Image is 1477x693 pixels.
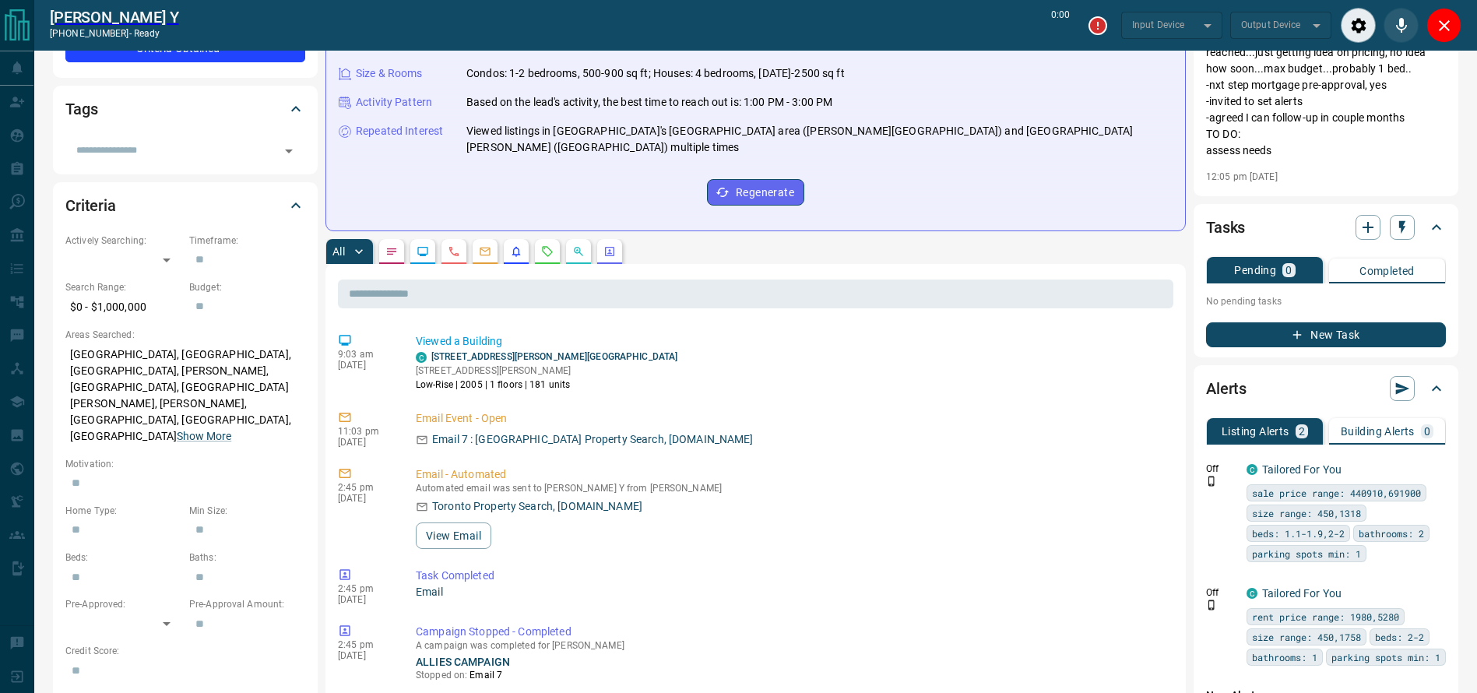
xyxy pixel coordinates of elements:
p: Search Range: [65,280,181,294]
p: Email 7 : [GEOGRAPHIC_DATA] Property Search, [DOMAIN_NAME] [432,431,754,448]
div: condos.ca [1247,464,1257,475]
p: Motivation: [65,457,305,471]
button: Regenerate [707,179,804,206]
div: condos.ca [416,352,427,363]
p: All [332,246,345,257]
p: Pre-Approval Amount: [189,597,305,611]
p: Stopped on: [416,668,1167,682]
p: [STREET_ADDRESS][PERSON_NAME] [416,364,677,378]
button: Open [278,140,300,162]
h2: Tags [65,97,97,121]
svg: Push Notification Only [1206,600,1217,610]
p: Pre-Approved: [65,597,181,611]
p: No pending tasks [1206,290,1446,313]
p: Campaign Stopped - Completed [416,624,1167,640]
p: Timeframe: [189,234,305,248]
p: reached...just getting idea on pricing, no idea how soon...max budget...probably 1 bed.. -nxt ste... [1206,44,1446,159]
span: beds: 2-2 [1375,629,1424,645]
button: Show More [177,428,231,445]
p: Email - Automated [416,466,1167,483]
p: [DATE] [338,493,392,504]
svg: Agent Actions [603,245,616,258]
p: Viewed a Building [416,333,1167,350]
p: Actively Searching: [65,234,181,248]
p: [DATE] [338,437,392,448]
p: [PHONE_NUMBER] - [50,26,179,40]
p: Condos: 1-2 bedrooms, 500-900 sq ft; Houses: 4 bedrooms, [DATE]-2500 sq ft [466,65,845,82]
p: 0 [1285,265,1292,276]
a: [STREET_ADDRESS][PERSON_NAME][GEOGRAPHIC_DATA] [431,351,677,362]
p: Off [1206,586,1237,600]
span: parking spots min: 1 [1331,649,1440,665]
div: Criteria [65,187,305,224]
div: Mute [1384,8,1419,43]
span: bathrooms: 2 [1359,526,1424,541]
p: 2:45 pm [338,583,392,594]
p: 2 [1299,426,1305,437]
span: ready [134,28,160,39]
p: Budget: [189,280,305,294]
span: sale price range: 440910,691900 [1252,485,1421,501]
div: Close [1426,8,1461,43]
p: [DATE] [338,594,392,605]
div: Alerts [1206,370,1446,407]
p: Areas Searched: [65,328,305,342]
svg: Notes [385,245,398,258]
p: Toronto Property Search, [DOMAIN_NAME] [432,498,642,515]
p: Based on the lead's activity, the best time to reach out is: 1:00 PM - 3:00 PM [466,94,832,111]
h2: Tasks [1206,215,1245,240]
p: 2:45 pm [338,482,392,493]
p: Pending [1234,265,1276,276]
p: 12:05 pm [DATE] [1206,171,1278,182]
svg: Emails [479,245,491,258]
p: Task Completed [416,568,1167,584]
span: parking spots min: 1 [1252,546,1361,561]
div: Tags [65,90,305,128]
p: Activity Pattern [356,94,432,111]
p: Listing Alerts [1222,426,1289,437]
div: Tasks [1206,209,1446,246]
p: [GEOGRAPHIC_DATA], [GEOGRAPHIC_DATA], [GEOGRAPHIC_DATA], [PERSON_NAME], [GEOGRAPHIC_DATA], [GEOGR... [65,342,305,449]
p: Size & Rooms [356,65,423,82]
p: 0 [1424,426,1430,437]
p: Home Type: [65,504,181,518]
p: 2:45 pm [338,639,392,650]
a: ALLIES CAMPAIGN [416,656,510,668]
button: View Email [416,522,491,549]
span: Email 7 [469,670,502,681]
span: rent price range: 1980,5280 [1252,609,1399,624]
span: bathrooms: 1 [1252,649,1317,665]
p: Viewed listings in [GEOGRAPHIC_DATA]'s [GEOGRAPHIC_DATA] area ([PERSON_NAME][GEOGRAPHIC_DATA]) an... [466,123,1173,156]
h2: Alerts [1206,376,1247,401]
p: Min Size: [189,504,305,518]
a: Tailored For You [1262,587,1342,600]
svg: Requests [541,245,554,258]
span: size range: 450,1758 [1252,629,1361,645]
p: $0 - $1,000,000 [65,294,181,320]
span: size range: 450,1318 [1252,505,1361,521]
p: Off [1206,462,1237,476]
p: Email [416,584,1167,600]
span: beds: 1.1-1.9,2-2 [1252,526,1345,541]
p: Completed [1359,266,1415,276]
p: A campaign was completed for [PERSON_NAME] [416,640,1167,651]
div: condos.ca [1247,588,1257,599]
p: Automated email was sent to [PERSON_NAME] Y from [PERSON_NAME] [416,483,1167,494]
p: 9:03 am [338,349,392,360]
svg: Lead Browsing Activity [417,245,429,258]
p: [DATE] [338,360,392,371]
p: Baths: [189,551,305,565]
p: Credit Score: [65,644,305,658]
a: Tailored For You [1262,463,1342,476]
h2: Criteria [65,193,116,218]
svg: Calls [448,245,460,258]
p: Low-Rise | 2005 | 1 floors | 181 units [416,378,677,392]
a: [PERSON_NAME] Y [50,8,179,26]
div: Audio Settings [1341,8,1376,43]
p: [DATE] [338,650,392,661]
svg: Opportunities [572,245,585,258]
p: Email Event - Open [416,410,1167,427]
p: 0:00 [1051,8,1070,43]
p: Repeated Interest [356,123,443,139]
